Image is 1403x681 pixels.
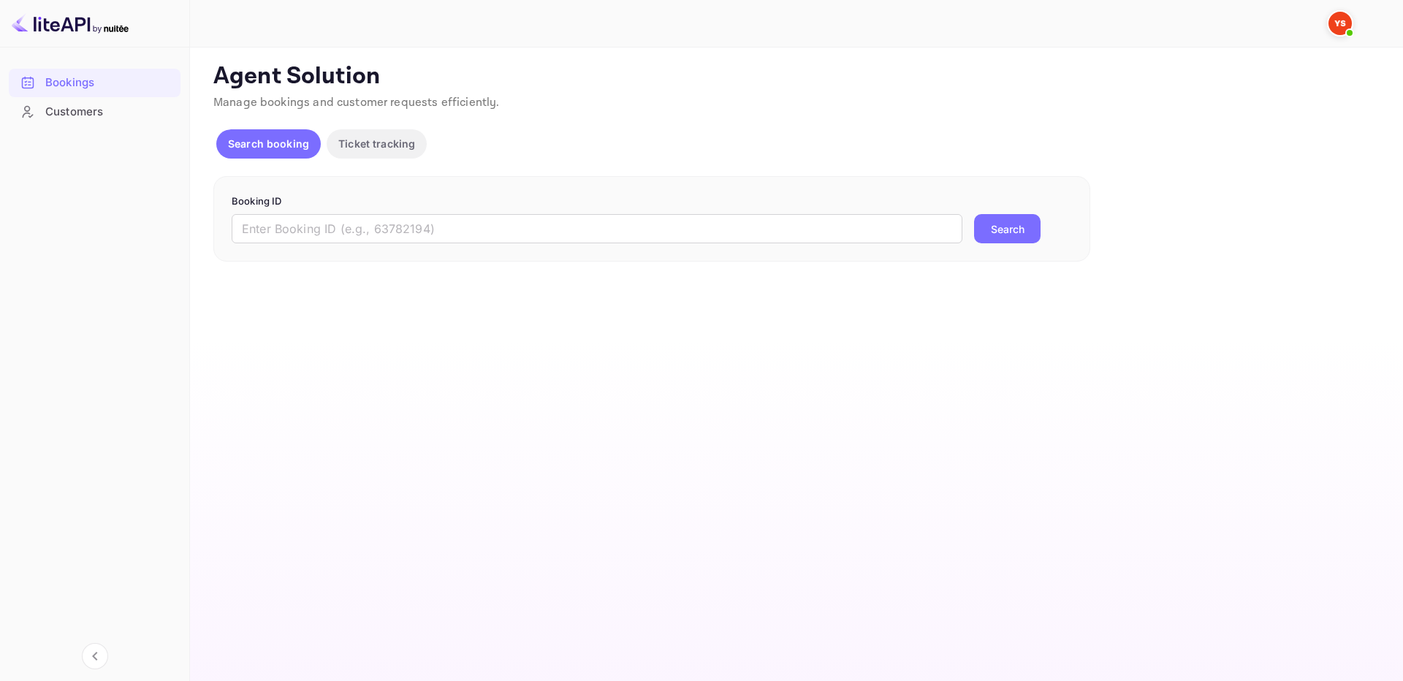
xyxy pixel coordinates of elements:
p: Booking ID [232,194,1072,209]
a: Customers [9,98,180,125]
img: Yandex Support [1328,12,1352,35]
p: Agent Solution [213,62,1377,91]
button: Collapse navigation [82,643,108,669]
span: Manage bookings and customer requests efficiently. [213,95,500,110]
div: Customers [45,104,173,121]
img: LiteAPI logo [12,12,129,35]
p: Ticket tracking [338,136,415,151]
input: Enter Booking ID (e.g., 63782194) [232,214,962,243]
button: Search [974,214,1041,243]
div: Customers [9,98,180,126]
a: Bookings [9,69,180,96]
div: Bookings [45,75,173,91]
p: Search booking [228,136,309,151]
div: Bookings [9,69,180,97]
